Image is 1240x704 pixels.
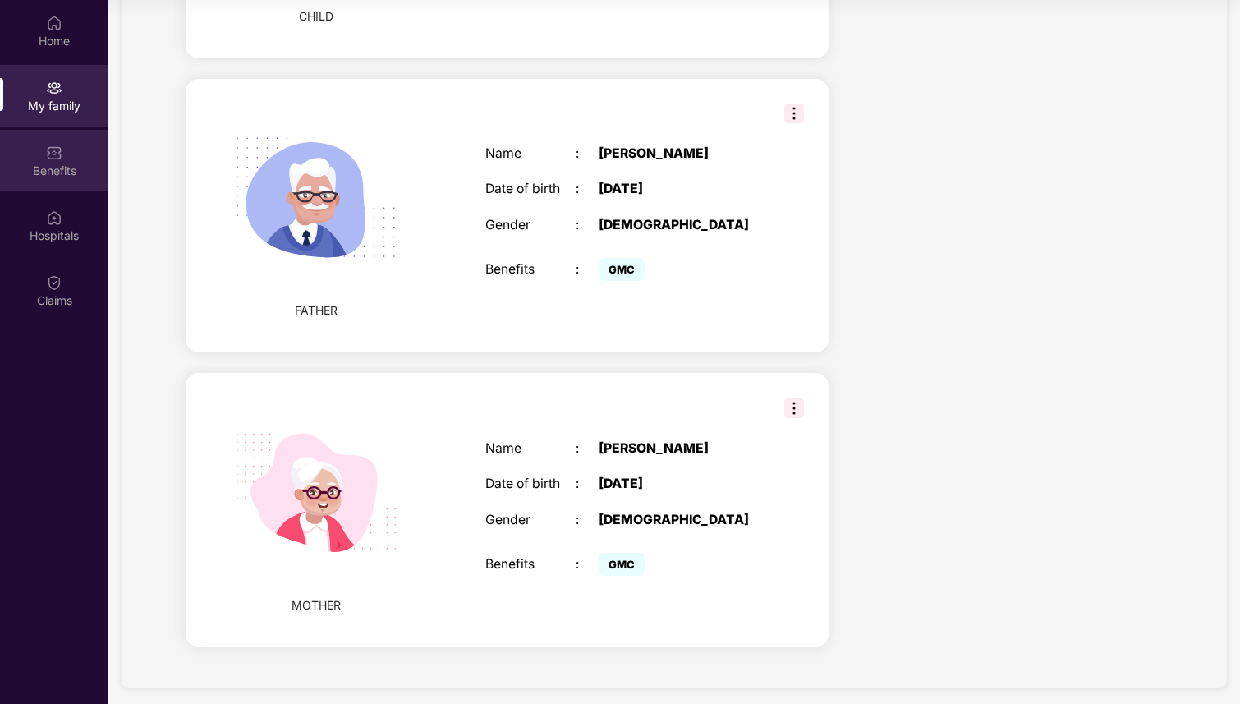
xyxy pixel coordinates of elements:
[599,553,645,576] span: GMC
[485,476,576,492] div: Date of birth
[485,218,576,233] div: Gender
[576,513,599,528] div: :
[576,476,599,492] div: :
[46,209,62,226] img: svg+xml;base64,PHN2ZyBpZD0iSG9zcGl0YWxzIiB4bWxucz0iaHR0cDovL3d3dy53My5vcmcvMjAwMC9zdmciIHdpZHRoPS...
[599,218,757,233] div: [DEMOGRAPHIC_DATA]
[46,15,62,31] img: svg+xml;base64,PHN2ZyBpZD0iSG9tZSIgeG1sbnM9Imh0dHA6Ly93d3cudzMub3JnLzIwMDAvc3ZnIiB3aWR0aD0iMjAiIG...
[46,274,62,291] img: svg+xml;base64,PHN2ZyBpZD0iQ2xhaW0iIHhtbG5zPSJodHRwOi8vd3d3LnczLm9yZy8yMDAwL3N2ZyIgd2lkdGg9IjIwIi...
[599,513,757,528] div: [DEMOGRAPHIC_DATA]
[485,557,576,573] div: Benefits
[576,182,599,197] div: :
[576,557,599,573] div: :
[485,146,576,162] div: Name
[292,596,341,614] span: MOTHER
[576,146,599,162] div: :
[299,7,333,25] span: CHILD
[599,182,757,197] div: [DATE]
[784,398,804,418] img: svg+xml;base64,PHN2ZyB3aWR0aD0iMzIiIGhlaWdodD0iMzIiIHZpZXdCb3g9IjAgMCAzMiAzMiIgZmlsbD0ibm9uZSIgeG...
[784,104,804,123] img: svg+xml;base64,PHN2ZyB3aWR0aD0iMzIiIGhlaWdodD0iMzIiIHZpZXdCb3g9IjAgMCAzMiAzMiIgZmlsbD0ibm9uZSIgeG...
[485,441,576,457] div: Name
[295,301,338,320] span: FATHER
[485,262,576,278] div: Benefits
[213,95,420,302] img: svg+xml;base64,PHN2ZyB4bWxucz0iaHR0cDovL3d3dy53My5vcmcvMjAwMC9zdmciIHhtbG5zOnhsaW5rPSJodHRwOi8vd3...
[599,146,757,162] div: [PERSON_NAME]
[576,262,599,278] div: :
[485,182,576,197] div: Date of birth
[46,145,62,161] img: svg+xml;base64,PHN2ZyBpZD0iQmVuZWZpdHMiIHhtbG5zPSJodHRwOi8vd3d3LnczLm9yZy8yMDAwL3N2ZyIgd2lkdGg9Ij...
[576,218,599,233] div: :
[599,258,645,281] span: GMC
[46,80,62,96] img: svg+xml;base64,PHN2ZyB3aWR0aD0iMjAiIGhlaWdodD0iMjAiIHZpZXdCb3g9IjAgMCAyMCAyMCIgZmlsbD0ibm9uZSIgeG...
[576,441,599,457] div: :
[599,441,757,457] div: [PERSON_NAME]
[485,513,576,528] div: Gender
[599,476,757,492] div: [DATE]
[213,389,420,596] img: svg+xml;base64,PHN2ZyB4bWxucz0iaHR0cDovL3d3dy53My5vcmcvMjAwMC9zdmciIHdpZHRoPSIyMjQiIGhlaWdodD0iMT...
